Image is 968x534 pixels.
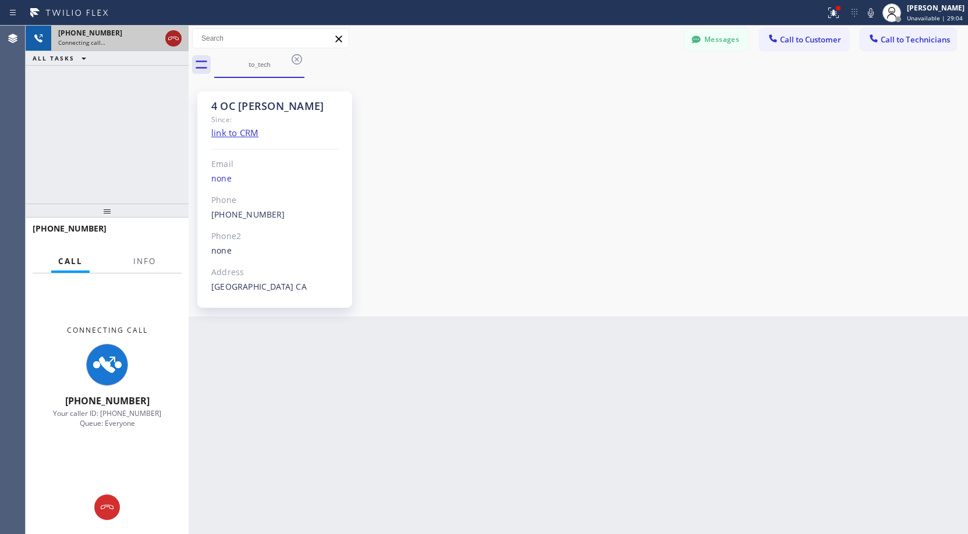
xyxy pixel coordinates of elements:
span: ALL TASKS [33,54,75,62]
button: Call [51,250,90,273]
div: 4 OC [PERSON_NAME] [211,99,339,113]
div: [GEOGRAPHIC_DATA] CA [211,280,339,294]
div: Since: [211,113,339,126]
a: link to CRM [211,127,258,138]
span: [PHONE_NUMBER] [65,394,150,407]
div: to_tech [215,60,303,69]
span: Info [133,256,156,266]
div: Email [211,158,339,171]
button: Call to Customer [760,29,849,51]
button: Hang up [94,494,120,520]
span: [PHONE_NUMBER] [58,28,122,38]
span: Call to Customer [780,34,841,45]
span: [PHONE_NUMBER] [33,223,107,234]
button: Hang up [165,30,182,47]
button: ALL TASKS [26,51,98,65]
span: Your caller ID: [PHONE_NUMBER] Queue: Everyone [53,408,161,428]
input: Search [193,29,349,48]
span: Connecting call… [58,38,105,47]
span: Connecting Call [67,325,148,335]
button: Mute [863,5,879,21]
div: none [211,172,339,186]
span: Call to Technicians [881,34,950,45]
a: [PHONE_NUMBER] [211,209,285,220]
div: none [211,244,339,258]
div: Phone2 [211,230,339,243]
button: Messages [684,29,748,51]
span: Call [58,256,83,266]
div: Address [211,266,339,279]
div: Phone [211,194,339,207]
span: Unavailable | 29:04 [907,14,963,22]
button: Info [126,250,163,273]
button: Call to Technicians [860,29,956,51]
div: [PERSON_NAME] [907,3,965,13]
